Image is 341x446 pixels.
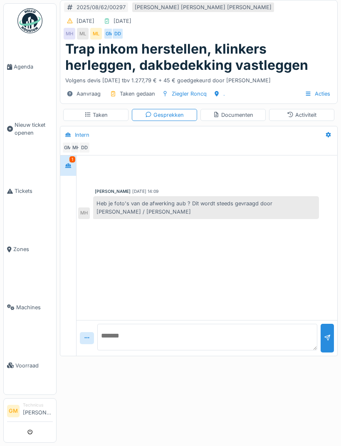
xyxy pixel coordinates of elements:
[7,405,20,417] li: GM
[15,187,53,195] span: Tickets
[78,207,90,219] div: MH
[135,3,272,11] div: [PERSON_NAME] [PERSON_NAME] [PERSON_NAME]
[84,111,108,119] div: Taken
[15,121,53,137] span: Nieuw ticket openen
[77,3,126,11] div: 2025/08/62/00297
[95,188,131,195] div: [PERSON_NAME]
[145,111,184,119] div: Gesprekken
[104,28,115,39] div: GM
[120,90,155,98] div: Taken gedaan
[79,142,90,153] div: DD
[112,28,124,39] div: DD
[132,188,158,195] div: [DATE] 14:09
[77,17,94,25] div: [DATE]
[13,245,53,253] span: Zones
[223,90,225,98] div: .
[4,162,56,220] a: Tickets
[93,196,319,219] div: Heb je foto's van de afwerking aub ? Dit wordt steeds gevraagd door [PERSON_NAME] / [PERSON_NAME]
[7,402,53,422] a: GM Technicus[PERSON_NAME]
[172,90,207,98] div: Ziegler Roncq
[4,96,56,162] a: Nieuw ticket openen
[287,111,316,119] div: Activiteit
[4,220,56,278] a: Zones
[65,73,332,84] div: Volgens devis [DATE] tbv 1.277,79 € + 45 € goedgekeurd door [PERSON_NAME]
[70,142,82,153] div: MH
[77,90,101,98] div: Aanvraag
[301,88,334,100] div: Acties
[4,278,56,337] a: Machines
[77,28,89,39] div: ML
[65,41,332,73] h1: Trap inkom herstellen, klinkers herleggen, dakbedekking vastleggen
[15,362,53,370] span: Voorraad
[90,28,102,39] div: ML
[114,17,131,25] div: [DATE]
[75,131,89,139] div: Intern
[4,38,56,96] a: Agenda
[16,303,53,311] span: Machines
[23,402,53,408] div: Technicus
[213,111,253,119] div: Documenten
[64,28,75,39] div: MH
[23,402,53,420] li: [PERSON_NAME]
[14,63,53,71] span: Agenda
[4,336,56,394] a: Voorraad
[69,156,75,163] div: 1
[17,8,42,33] img: Badge_color-CXgf-gQk.svg
[62,142,74,153] div: GM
